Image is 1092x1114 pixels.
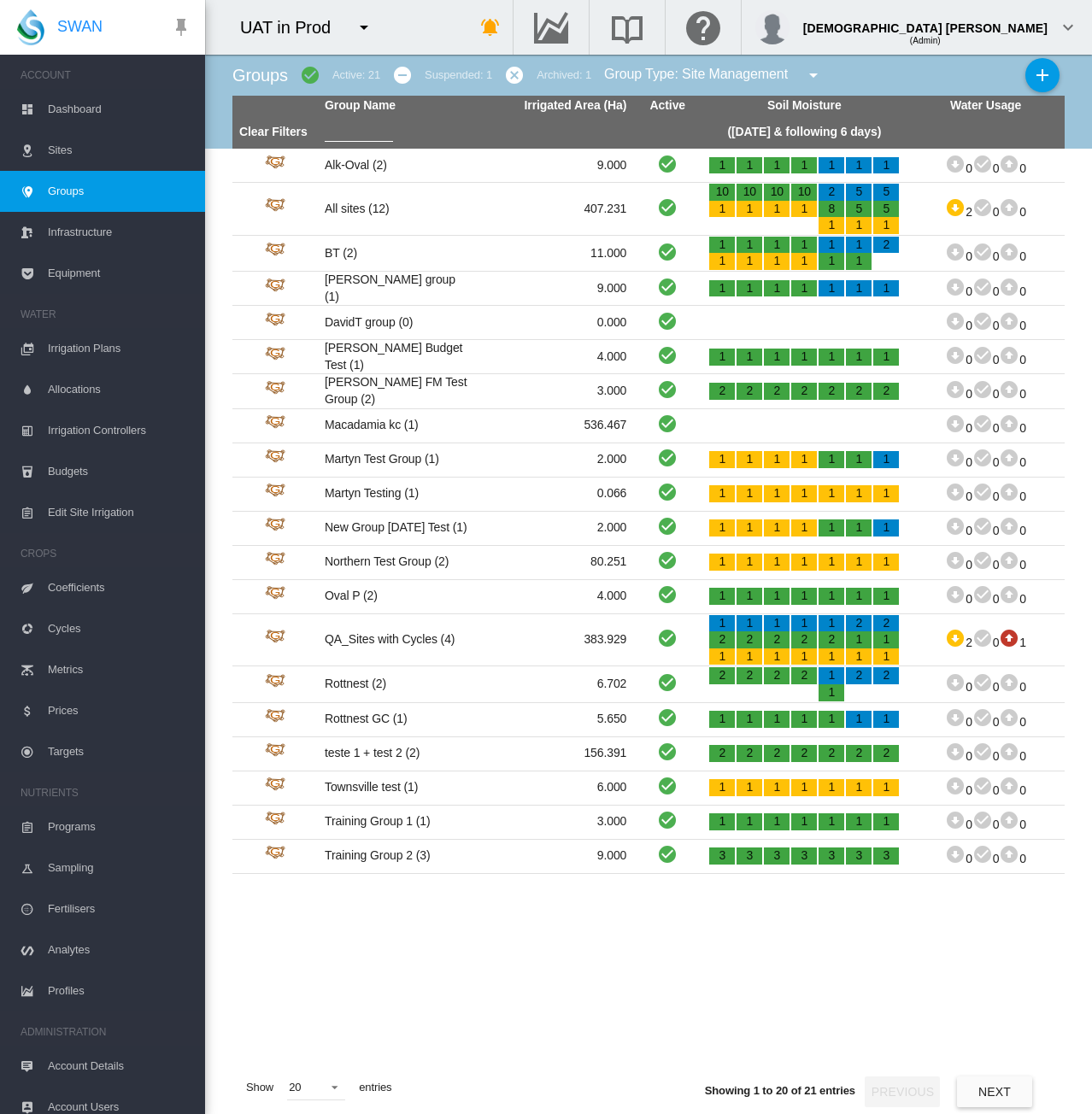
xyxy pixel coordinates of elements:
[709,201,735,218] div: 1
[819,349,844,366] div: 1
[709,253,735,270] div: 1
[709,485,735,502] div: 1
[709,519,735,536] div: 1
[709,280,735,297] div: 1
[791,201,817,218] div: 1
[791,383,817,400] div: 2
[265,449,285,470] img: 4.svg
[819,184,844,201] div: 2
[764,157,790,174] div: 1
[265,518,285,538] img: 4.svg
[737,711,762,728] div: 1
[945,421,1026,435] span: 0 0 0
[945,636,1026,649] span: 2 0 1
[791,184,817,201] div: 10
[737,631,762,648] div: 2
[873,667,899,684] div: 2
[737,554,762,571] div: 1
[819,554,844,571] div: 1
[232,580,318,613] td: Group Id: 328
[846,485,872,502] div: 1
[590,246,626,260] span: 11.000
[846,667,872,684] div: 2
[232,409,1065,443] tr: Group Id: 6737 Macadamia kc (1) 536.467 Active 000
[945,387,1026,401] span: 0 0 0
[232,236,1065,272] tr: Group Id: 9014 BT (2) 11.000 Active 1 1 1 1 1 1 1 1 1 1 1 1 2 000
[819,280,844,297] div: 1
[791,711,817,728] div: 1
[945,205,1026,219] span: 2 0 0
[846,615,872,632] div: 2
[791,631,817,648] div: 2
[819,485,844,502] div: 1
[737,779,762,796] div: 1
[232,580,1065,614] tr: Group Id: 328 Oval P (2) 4.000 Active 1 1 1 1 1 1 1 000
[737,667,762,684] div: 2
[709,554,735,571] div: 1
[17,9,44,45] img: SWAN-Landscape-Logo-Colour-drop.png
[791,779,817,796] div: 1
[873,615,899,632] div: 2
[846,519,872,536] div: 1
[873,631,899,648] div: 1
[232,512,1065,546] tr: Group Id: 6521 New Group [DATE] Test (1) 2.000 Active 1 1 1 1 1 1 1 000
[764,349,790,366] div: 1
[597,780,627,794] span: 6.000
[764,280,790,297] div: 1
[709,451,735,468] div: 1
[318,478,476,511] td: Martyn Testing (1)
[265,743,285,764] img: 4.svg
[873,745,899,762] div: 2
[945,524,1026,537] span: 0 0 0
[846,201,872,218] div: 5
[873,201,899,218] div: 5
[318,703,476,736] td: Rottnest GC (1)
[791,588,817,605] div: 1
[265,552,285,572] img: 4.svg
[791,615,817,632] div: 1
[597,712,627,725] span: 5.650
[819,157,844,174] div: 1
[232,272,318,305] td: Group Id: 24243
[265,846,285,866] img: 4.svg
[737,184,762,201] div: 10
[232,737,1065,771] tr: Group Id: 6512 teste 1 + test 2 (2) 156.391 Active 2 2 2 2 2 2 2 000
[597,315,627,329] span: 0.000
[846,631,872,648] div: 1
[737,813,762,830] div: 1
[846,779,872,796] div: 1
[737,451,762,468] div: 1
[945,680,1026,694] span: 0 0 0
[48,608,191,649] span: Cycles
[873,451,899,468] div: 1
[846,157,872,174] div: 1
[945,284,1026,298] span: 0 0 0
[232,478,318,511] td: Group Id: 7931
[945,818,1026,831] span: 0 0 0
[48,567,191,608] span: Coefficients
[873,157,899,174] div: 1
[764,745,790,762] div: 2
[265,415,285,436] img: 4.svg
[819,201,844,218] div: 8
[846,588,872,605] div: 1
[709,184,735,201] div: 10
[318,840,476,873] td: Training Group 2 (3)
[265,278,285,299] img: 4.svg
[385,58,420,92] button: icon-minus-circle
[709,745,735,762] div: 2
[709,711,735,728] div: 1
[791,813,817,830] div: 1
[232,478,1065,512] tr: Group Id: 7931 Martyn Testing (1) 0.066 Active 1 1 1 1 1 1 1 000
[709,588,735,605] div: 1
[48,649,191,690] span: Metrics
[318,806,476,839] td: Training Group 1 (1)
[846,184,872,201] div: 5
[48,847,191,888] span: Sampling
[764,667,790,684] div: 2
[791,237,817,254] div: 1
[846,253,872,270] div: 1
[232,374,318,407] td: Group Id: 292
[791,554,817,571] div: 1
[791,349,817,366] div: 1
